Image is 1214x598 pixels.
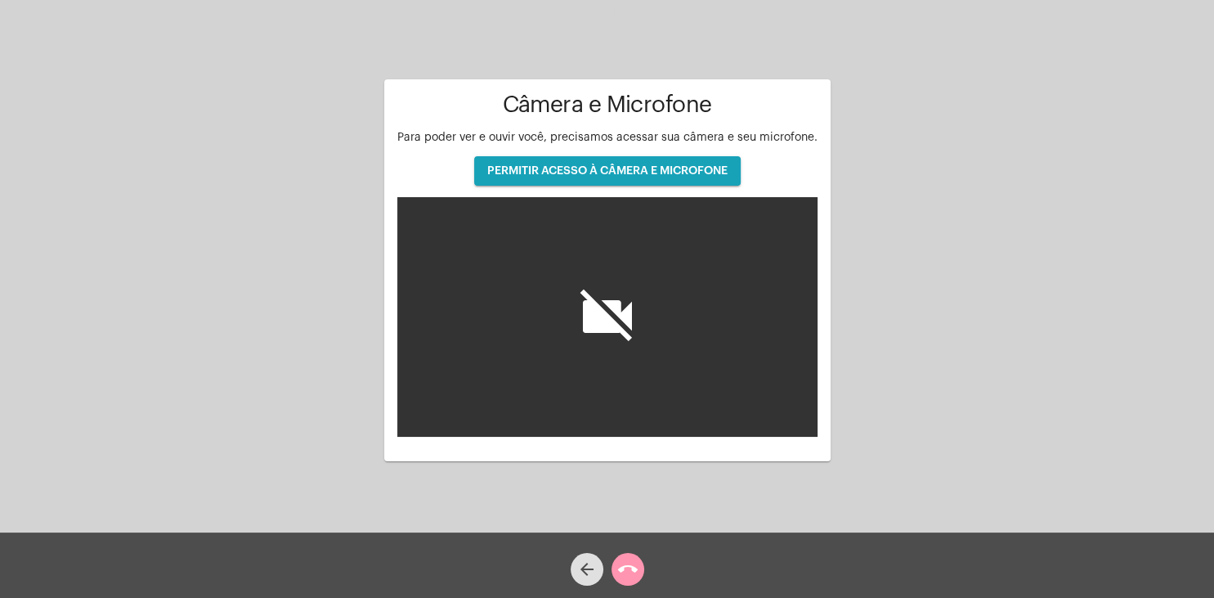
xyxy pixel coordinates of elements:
[397,132,818,143] span: Para poder ver e ouvir você, precisamos acessar sua câmera e seu microfone.
[575,284,640,349] i: videocam_off
[474,156,741,186] button: PERMITIR ACESSO À CÂMERA E MICROFONE
[397,92,818,118] h1: Câmera e Microfone
[577,560,597,579] mat-icon: arrow_back
[487,165,728,177] span: PERMITIR ACESSO À CÂMERA E MICROFONE
[618,560,638,579] mat-icon: call_end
